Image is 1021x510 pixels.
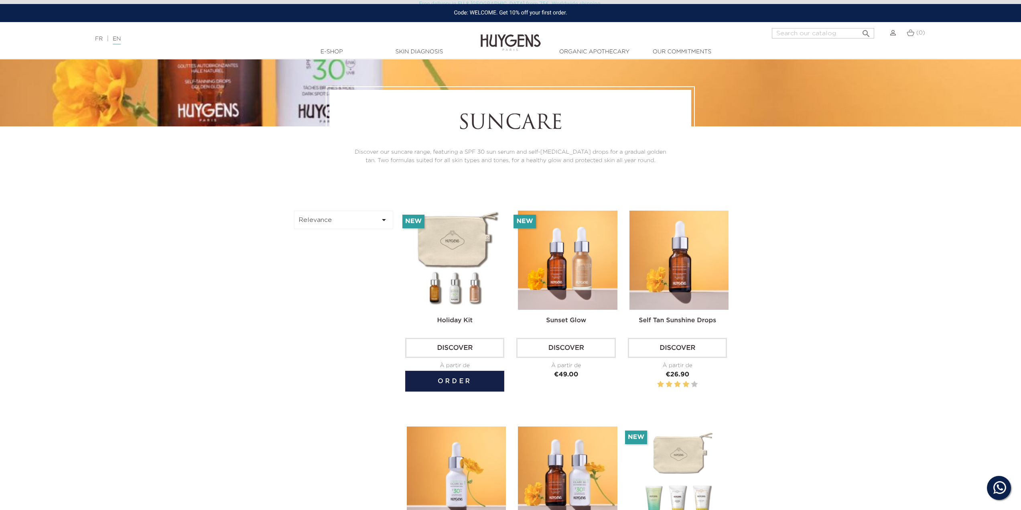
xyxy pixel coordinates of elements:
a: Holiday Kit [437,317,473,324]
div: À partir de [628,362,727,370]
div: À partir de [405,362,504,370]
span: €49.00 [554,372,578,378]
li: New [625,431,647,444]
label: 1 [657,380,664,390]
a: Discover [516,338,615,358]
p: Discover our suncare range, featuring a SPF 30 sun serum and self-[MEDICAL_DATA] drops for a grad... [351,148,669,165]
a: Skin Diagnosis [379,48,459,56]
span: (0) [916,30,925,36]
label: 4 [683,380,689,390]
img: Huygens [481,21,541,52]
a: EN [113,36,121,45]
input: Search [772,28,874,39]
img: Sunset Glow [518,211,617,310]
button:  [859,26,873,37]
a: E-Shop [292,48,372,56]
label: 5 [691,380,698,390]
button: Relevance [294,211,394,229]
div: À partir de [516,362,615,370]
a: Self Tan Sunshine Drops [639,317,716,324]
a: Our commitments [642,48,722,56]
a: FR [95,36,103,42]
label: 2 [666,380,672,390]
div: | [91,34,419,44]
h1: Suncare [351,112,669,136]
i:  [379,215,389,225]
a: Discover [405,338,504,358]
i:  [861,26,871,36]
li: New [514,215,536,228]
button: Order [405,371,504,392]
a: Organic Apothecary [554,48,635,56]
a: Sunset Glow [546,317,586,324]
img: Self Tan Sunshine Drops [629,211,729,310]
li: New [402,215,424,228]
a: Discover [628,338,727,358]
span: €26.90 [666,372,689,378]
label: 3 [674,380,681,390]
